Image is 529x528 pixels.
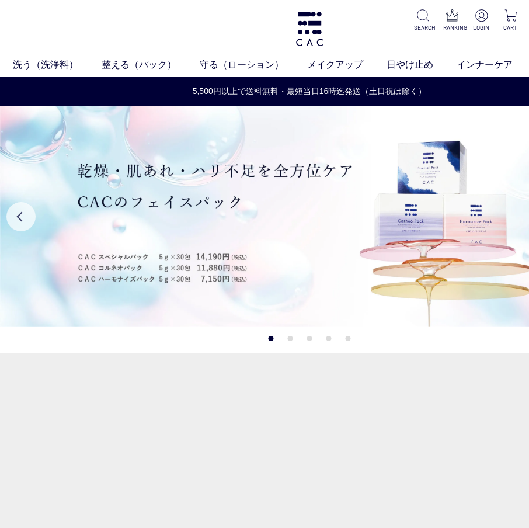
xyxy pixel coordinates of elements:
[102,58,200,72] a: 整える（パック）
[414,9,433,32] a: SEARCH
[200,58,307,72] a: 守る（ローション）
[387,58,457,72] a: 日やけ止め
[501,9,520,32] a: CART
[288,336,293,341] button: 2 of 5
[6,202,36,231] button: Previous
[294,12,325,46] img: logo
[414,23,433,32] p: SEARCH
[326,336,332,341] button: 4 of 5
[307,58,387,72] a: メイクアップ
[13,58,102,72] a: 洗う（洗浄料）
[346,336,351,341] button: 5 of 5
[472,23,490,32] p: LOGIN
[269,336,274,341] button: 1 of 5
[472,9,490,32] a: LOGIN
[307,336,312,341] button: 3 of 5
[443,9,462,32] a: RANKING
[501,23,520,32] p: CART
[443,23,462,32] p: RANKING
